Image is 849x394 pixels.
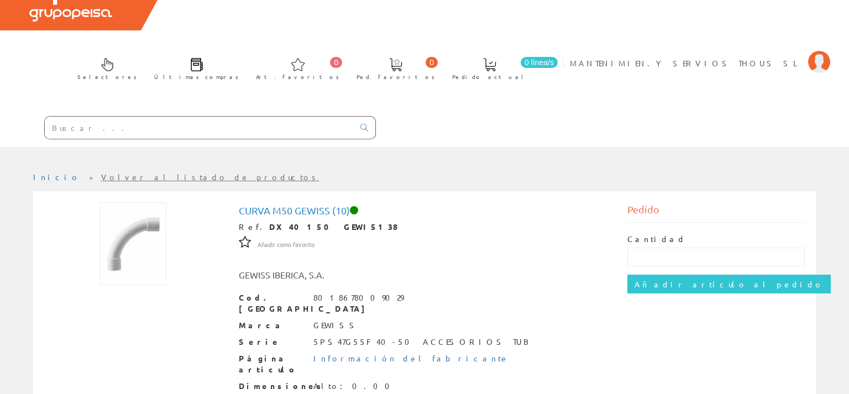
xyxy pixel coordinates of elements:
span: Cod. [GEOGRAPHIC_DATA] [239,292,305,314]
span: Dimensiones [239,381,305,392]
a: Últimas compras [143,49,244,87]
a: Selectores [66,49,143,87]
span: 0 línea/s [521,57,558,68]
img: Foto artículo Curva M50 Gewiss (10) (120.39473684211x150) [100,202,166,285]
span: 0 [426,57,438,68]
span: Art. favoritos [256,71,339,82]
div: GEWISS [313,320,359,331]
div: GEWISS IBERICA, S.A. [230,269,457,281]
span: Selectores [77,71,137,82]
a: MANTENIMIEN.Y SERVIOS THOUS SL [570,49,830,59]
span: Serie [239,337,305,348]
span: Ped. favoritos [357,71,435,82]
a: Volver al listado de productos [101,172,319,182]
span: Añadir como favorito [258,240,315,249]
a: Información del fabricante [313,353,509,363]
label: Cantidad [627,234,686,245]
h1: Curva M50 Gewiss (10) [239,205,611,216]
span: 0 [330,57,342,68]
span: Página artículo [239,353,305,375]
span: MANTENIMIEN.Y SERVIOS THOUS SL [570,57,803,69]
div: Ref. [239,222,611,233]
span: Últimas compras [154,71,239,82]
div: 8018678009029 [313,292,403,303]
div: Pedido [627,202,805,223]
input: Añadir artículo al pedido [627,275,831,293]
div: Alto: 0.00 [313,381,424,392]
div: 5PS47G55F 40-50 ACCESORIOS TUB [313,337,531,348]
strong: DX40150 GEWI5138 [269,222,398,232]
a: Inicio [33,172,80,182]
input: Buscar ... [45,117,354,139]
a: Añadir como favorito [258,239,315,249]
span: Marca [239,320,305,331]
span: Pedido actual [452,71,527,82]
